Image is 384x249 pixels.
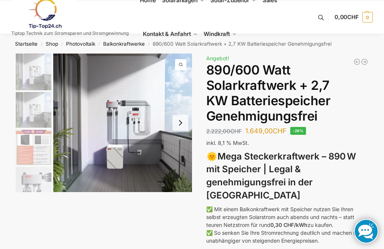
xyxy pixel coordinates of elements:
span: 0 [362,12,373,22]
span: inkl. 8,1 % MwSt. [206,140,249,146]
bdi: 2.222,00 [206,128,242,135]
p: Tiptop Technik zum Stromsparen und Stromgewinnung [11,31,129,36]
a: Windkraft [201,17,240,51]
span: Windkraft [204,30,230,37]
span: 0,00 [334,13,359,21]
span: CHF [347,13,359,21]
p: ✅ Mit einem Balkonkraftwerk mit Speicher nutzen Sie Ihren selbst erzeugten Solarstrom auch abends... [206,205,369,245]
span: CHF [273,127,286,135]
a: Balkonkraftwerk 890 Watt Solarmodulleistung mit 2kW/h Zendure Speicher [361,58,368,66]
span: Kontakt & Anfahrt [143,30,190,37]
a: Photovoltaik [66,41,95,47]
a: Shop [46,41,58,47]
span: / [37,41,45,47]
a: 0,00CHF 0 [334,6,373,28]
h1: 890/600 Watt Solarkraftwerk + 2,7 KW Batteriespeicher Genehmigungsfrei [206,63,369,124]
a: Kontakt & Anfahrt [140,17,201,51]
span: Angebot! [206,55,229,61]
a: Balkonkraftwerke [103,41,145,47]
a: Steckerkraftwerk mit 2,7kwh-SpeicherBalkonkraftwerk mit 27kw Speicher [53,54,192,192]
img: Balkonkraftwerk mit 2,7kw Speicher [16,54,51,90]
img: BDS1000 [16,167,51,203]
strong: Mega Steckerkraftwerk – 890 W mit Speicher | Legal & genehmigungsfrei in der [GEOGRAPHIC_DATA] [206,151,356,201]
img: Balkonkraftwerk mit 2,7kw Speicher [53,54,192,192]
strong: 0,30 CHF/kWh [270,222,307,228]
img: Bificial im Vergleich zu billig Modulen [16,130,51,165]
a: Startseite [15,41,37,47]
bdi: 1.649,00 [245,127,286,135]
button: Next slide [172,115,188,131]
a: Balkonkraftwerk 600/810 Watt Fullblack [353,58,361,66]
span: / [58,41,66,47]
span: / [95,41,103,47]
span: -26% [290,127,306,135]
span: CHF [230,128,242,135]
h3: 🌞 [206,150,369,202]
img: Balkonkraftwerk mit 2,7kw Speicher [16,92,51,128]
